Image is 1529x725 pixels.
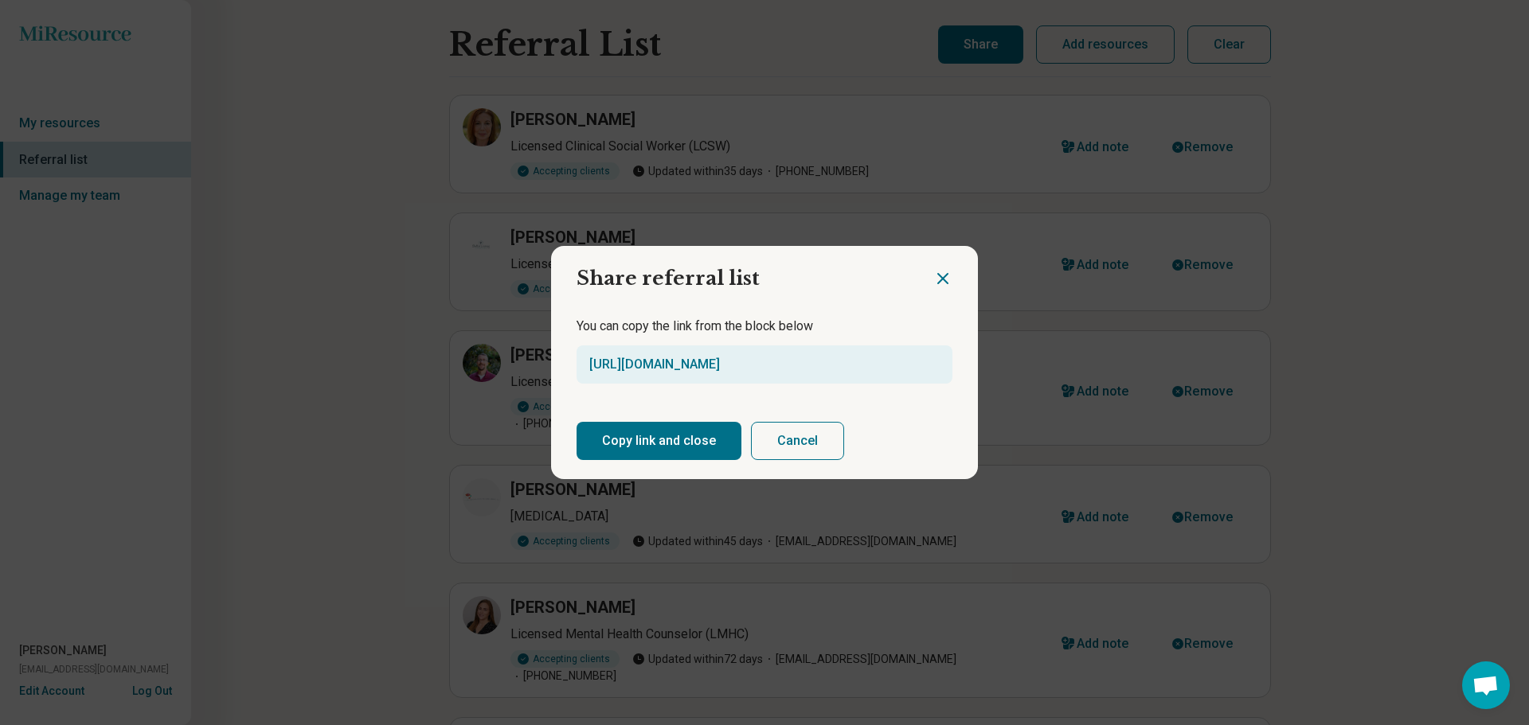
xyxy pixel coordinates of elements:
[589,357,720,372] a: [URL][DOMAIN_NAME]
[933,269,952,288] button: Close dialog
[551,246,933,298] h2: Share referral list
[751,422,844,460] button: Cancel
[577,317,952,336] p: You can copy the link from the block below
[577,422,741,460] button: Copy link and close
